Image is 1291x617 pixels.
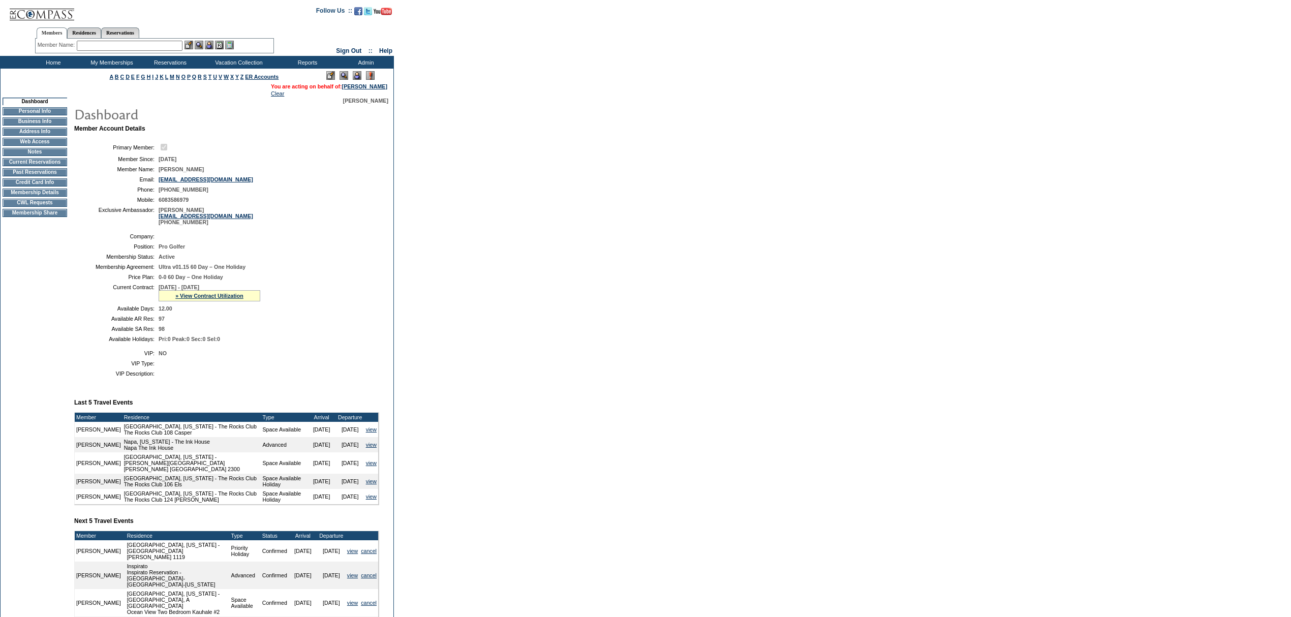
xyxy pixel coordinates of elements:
[219,74,222,80] a: V
[110,74,113,80] a: A
[261,531,289,540] td: Status
[115,74,119,80] a: B
[78,156,155,162] td: Member Since:
[366,493,377,500] a: view
[159,197,189,203] span: 6083586979
[159,326,165,332] span: 98
[364,10,372,16] a: Follow us on Twitter
[374,8,392,15] img: Subscribe to our YouTube Channel
[336,47,361,54] a: Sign Out
[340,71,348,80] img: View Mode
[336,489,364,504] td: [DATE]
[78,233,155,239] td: Company:
[136,74,140,80] a: F
[230,540,261,562] td: Priority Holiday
[261,413,308,422] td: Type
[224,74,229,80] a: W
[126,540,230,562] td: [GEOGRAPHIC_DATA], [US_STATE] - [GEOGRAPHIC_DATA] [PERSON_NAME] 1119
[336,452,364,474] td: [DATE]
[289,540,317,562] td: [DATE]
[289,589,317,616] td: [DATE]
[176,74,180,80] a: N
[336,437,364,452] td: [DATE]
[74,399,133,406] b: Last 5 Travel Events
[277,56,335,69] td: Reports
[78,176,155,182] td: Email:
[165,74,168,80] a: L
[354,7,362,15] img: Become our fan on Facebook
[308,474,336,489] td: [DATE]
[3,189,67,197] td: Membership Details
[3,107,67,115] td: Personal Info
[289,562,317,589] td: [DATE]
[159,156,176,162] span: [DATE]
[78,371,155,377] td: VIP Description:
[75,474,122,489] td: [PERSON_NAME]
[261,540,289,562] td: Confirmed
[203,74,207,80] a: S
[336,474,364,489] td: [DATE]
[235,74,239,80] a: Y
[141,74,145,80] a: G
[366,426,377,433] a: view
[122,413,261,422] td: Residence
[170,74,174,80] a: M
[3,117,67,126] td: Business Info
[368,47,373,54] span: ::
[317,531,346,540] td: Departure
[159,336,220,342] span: Pri:0 Peak:0 Sec:0 Sel:0
[366,71,375,80] img: Log Concern/Member Elevation
[353,71,361,80] img: Impersonate
[261,589,289,616] td: Confirmed
[122,422,261,437] td: [GEOGRAPHIC_DATA], [US_STATE] - The Rocks Club The Rocks Club 108 Casper
[374,10,392,16] a: Subscribe to our YouTube Channel
[38,41,77,49] div: Member Name:
[308,452,336,474] td: [DATE]
[364,7,372,15] img: Follow us on Twitter
[131,74,135,80] a: E
[366,460,377,466] a: view
[347,600,358,606] a: view
[120,74,124,80] a: C
[175,293,243,299] a: » View Contract Utilization
[160,74,164,80] a: K
[230,531,261,540] td: Type
[75,452,122,474] td: [PERSON_NAME]
[126,74,130,80] a: D
[74,517,134,525] b: Next 5 Travel Events
[75,531,122,540] td: Member
[366,478,377,484] a: view
[155,74,158,80] a: J
[336,422,364,437] td: [DATE]
[126,531,230,540] td: Residence
[101,27,139,38] a: Reservations
[335,56,394,69] td: Admin
[159,305,172,312] span: 12.00
[159,243,185,250] span: Pro Golfer
[261,437,308,452] td: Advanced
[74,125,145,132] b: Member Account Details
[159,187,208,193] span: [PHONE_NUMBER]
[78,305,155,312] td: Available Days:
[261,489,308,504] td: Space Available Holiday
[78,142,155,152] td: Primary Member:
[159,274,223,280] span: 0-0 60 Day – One Holiday
[78,166,155,172] td: Member Name:
[261,562,289,589] td: Confirmed
[159,207,253,225] span: [PERSON_NAME] [PHONE_NUMBER]
[159,166,204,172] span: [PERSON_NAME]
[78,207,155,225] td: Exclusive Ambassador:
[3,158,67,166] td: Current Reservations
[3,209,67,217] td: Membership Share
[205,41,213,49] img: Impersonate
[122,474,261,489] td: [GEOGRAPHIC_DATA], [US_STATE] - The Rocks Club The Rocks Club 106 Els
[347,548,358,554] a: view
[213,74,217,80] a: U
[78,336,155,342] td: Available Holidays:
[159,350,167,356] span: NO
[78,264,155,270] td: Membership Agreement:
[159,316,165,322] span: 97
[126,562,230,589] td: Inspirato Inspirato Reservation - [GEOGRAPHIC_DATA]-[GEOGRAPHIC_DATA]-[US_STATE]
[347,572,358,578] a: view
[78,187,155,193] td: Phone:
